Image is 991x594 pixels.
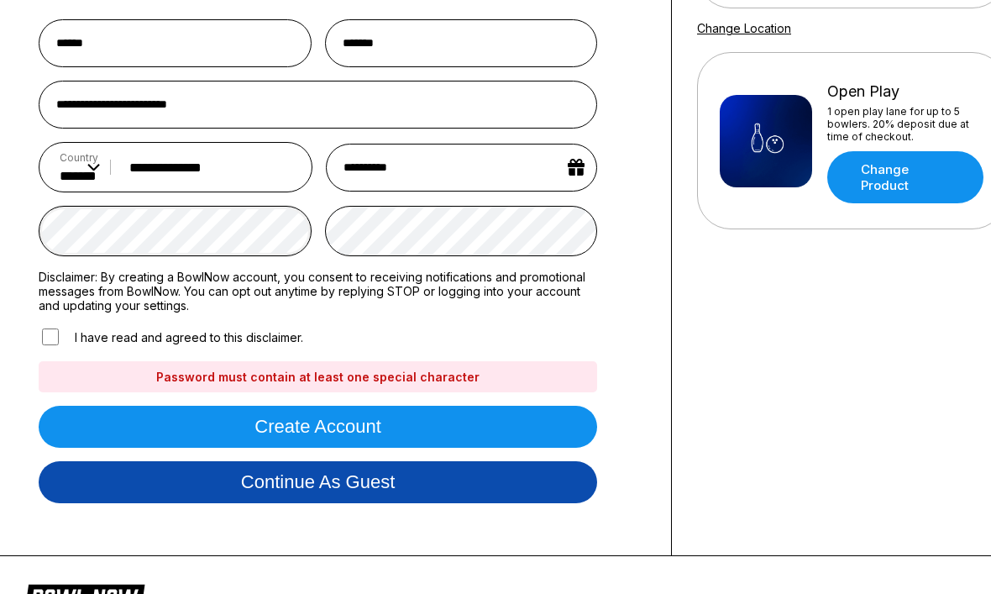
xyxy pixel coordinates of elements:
[39,326,303,348] label: I have read and agreed to this disclaimer.
[697,21,791,35] a: Change Location
[39,461,597,503] button: Continue as guest
[39,406,597,448] button: Create account
[60,151,100,164] label: Country
[39,361,597,392] div: Password must contain at least one special character
[827,151,983,203] a: Change Product
[827,82,983,101] div: Open Play
[39,270,597,313] label: Disclaimer: By creating a BowlNow account, you consent to receiving notifications and promotional...
[42,329,59,345] input: I have read and agreed to this disclaimer.
[720,95,812,187] img: Open Play
[827,105,983,143] div: 1 open play lane for up to 5 bowlers. 20% deposit due at time of checkout.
